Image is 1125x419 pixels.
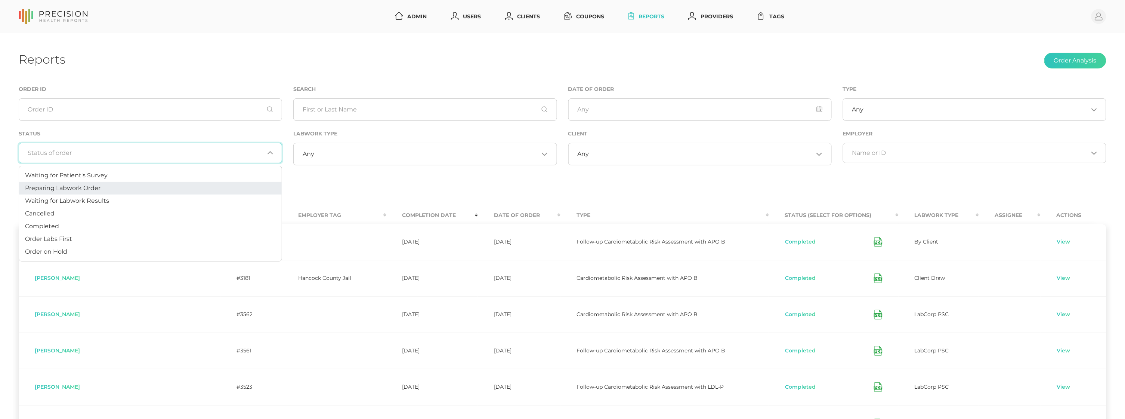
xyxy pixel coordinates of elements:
[478,333,560,369] td: [DATE]
[577,238,725,245] span: Follow-up Cardiometabolic Risk Assessment with APO B
[1057,383,1071,391] a: View
[282,207,386,224] th: Employer Tag : activate to sort column ascending
[852,149,1088,157] input: Search for option
[1041,207,1106,224] th: Actions
[1057,238,1071,246] a: View
[392,10,430,24] a: Admin
[35,347,80,354] span: [PERSON_NAME]
[785,347,816,355] button: Completed
[478,224,560,260] td: [DATE]
[568,98,832,121] input: Any
[293,86,316,92] label: Search
[25,235,72,242] span: Order Labs First
[915,311,949,318] span: LabCorp PSC
[478,369,560,405] td: [DATE]
[915,383,949,390] span: LabCorp PSC
[35,275,80,281] span: [PERSON_NAME]
[502,10,543,24] a: Clients
[19,143,282,163] div: Search for option
[386,207,478,224] th: Completion Date : activate to sort column ascending
[25,223,59,230] span: Completed
[785,311,816,318] button: Completed
[560,207,769,224] th: Type : activate to sort column ascending
[754,10,787,24] a: Tags
[35,383,80,390] span: [PERSON_NAME]
[561,10,608,24] a: Coupons
[220,296,282,333] td: #3562
[25,172,108,179] span: Waiting for Patient's Survey
[568,143,832,165] div: Search for option
[19,52,65,67] h1: Reports
[293,143,557,165] div: Search for option
[293,131,337,137] label: Labwork Type
[25,210,55,217] span: Cancelled
[293,98,557,121] input: First or Last Name
[577,311,698,318] span: Cardiometabolic Risk Assessment with APO B
[1057,311,1071,318] a: View
[577,347,725,354] span: Follow-up Cardiometabolic Risk Assessment with APO B
[625,10,668,24] a: Reports
[769,207,899,224] th: Status (Select for Options) : activate to sort column ascending
[863,106,1088,113] input: Search for option
[785,275,816,282] button: Completed
[577,383,724,390] span: Follow-up Cardiometabolic Risk Assessment with LDL-P
[303,150,314,158] span: Any
[25,197,109,204] span: Waiting for Labwork Results
[386,369,478,405] td: [DATE]
[915,275,945,281] span: Client Draw
[843,143,1106,163] div: Search for option
[1044,53,1106,68] button: Order Analysis
[568,131,588,137] label: Client
[478,207,560,224] th: Date Of Order : activate to sort column ascending
[220,260,282,296] td: #3181
[386,333,478,369] td: [DATE]
[386,224,478,260] td: [DATE]
[28,149,264,157] input: Search for option
[448,10,484,24] a: Users
[282,260,386,296] td: Hancock County Jail
[899,207,979,224] th: Labwork Type : activate to sort column ascending
[478,296,560,333] td: [DATE]
[386,296,478,333] td: [DATE]
[843,131,873,137] label: Employer
[785,238,816,246] button: Completed
[220,369,282,405] td: #3523
[478,260,560,296] td: [DATE]
[852,106,863,113] span: Any
[915,347,949,354] span: LabCorp PSC
[577,275,698,281] span: Cardiometabolic Risk Assessment with APO B
[685,10,736,24] a: Providers
[25,184,101,192] span: Preparing Labwork Order
[979,207,1041,224] th: Assignee : activate to sort column ascending
[568,86,614,92] label: Date of Order
[577,150,589,158] span: Any
[915,238,939,245] span: By Client
[1057,275,1071,282] a: View
[785,383,816,391] button: Completed
[19,86,46,92] label: Order ID
[589,150,813,158] input: Search for option
[314,150,539,158] input: Search for option
[843,98,1106,121] div: Search for option
[386,260,478,296] td: [DATE]
[35,311,80,318] span: [PERSON_NAME]
[220,333,282,369] td: #3561
[19,98,282,121] input: Order ID
[25,248,67,255] span: Order on Hold
[843,86,857,92] label: Type
[1057,347,1071,355] a: View
[19,131,40,137] label: Status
